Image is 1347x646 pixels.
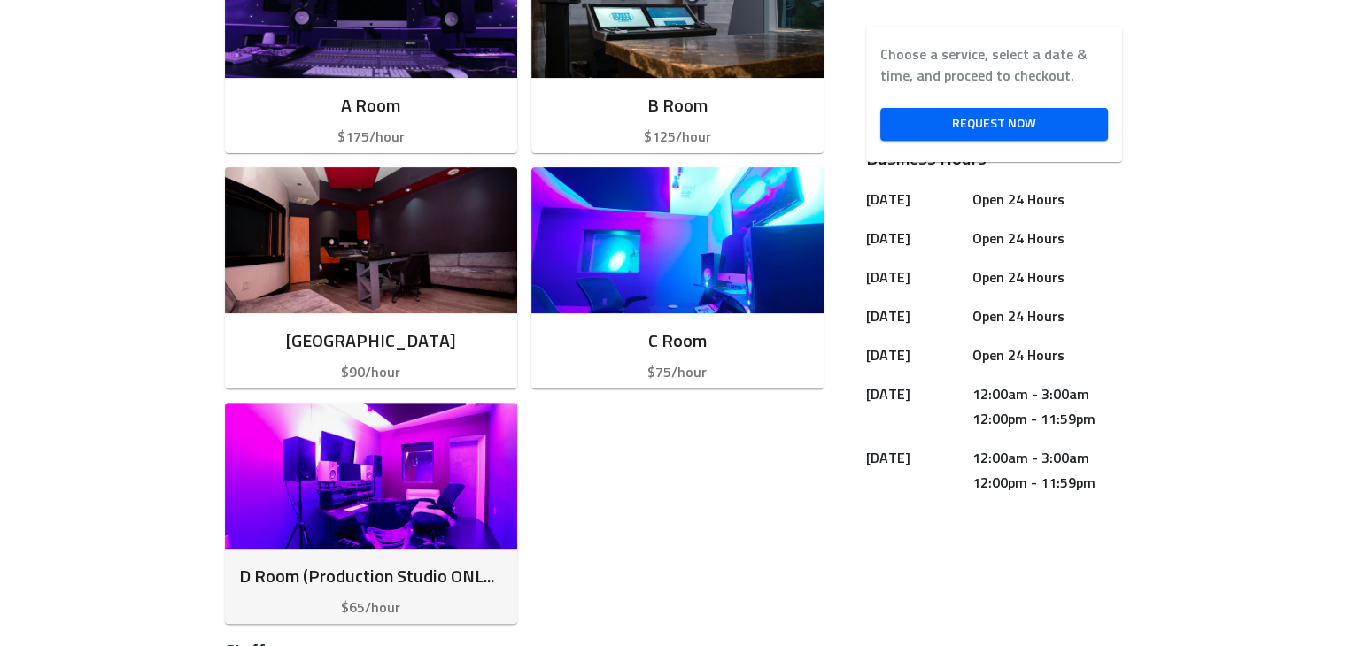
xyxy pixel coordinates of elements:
h6: Open 24 Hours [972,227,1115,251]
img: Room image [531,167,824,313]
h6: 12:00pm - 11:59pm [972,471,1115,496]
h6: [GEOGRAPHIC_DATA] [239,327,503,356]
p: $125/hour [546,127,809,148]
h6: [DATE] [866,343,966,368]
h6: [DATE] [866,446,966,471]
h6: 12:00am - 3:00am [972,446,1115,471]
h6: Open 24 Hours [972,343,1115,368]
h6: D Room (Production Studio ONLY) NO ENGINEER INCLUDED [239,563,503,591]
h6: A Room [239,92,503,120]
h6: 12:00pm - 11:59pm [972,407,1115,432]
img: Room image [225,167,517,313]
p: $75/hour [546,362,809,383]
h6: B Room [546,92,809,120]
h6: [DATE] [866,265,966,290]
h6: [DATE] [866,188,966,212]
a: Request Now [880,108,1109,141]
button: D Room (Production Studio ONLY) NO ENGINEER INCLUDED$65/hour [225,403,517,624]
h6: Open 24 Hours [972,188,1115,212]
span: Request Now [894,113,1095,135]
p: $175/hour [239,127,503,148]
h6: C Room [546,327,809,356]
h6: Open 24 Hours [972,304,1115,329]
h6: [DATE] [866,304,966,329]
h6: [DATE] [866,227,966,251]
h6: [DATE] [866,382,966,407]
img: Room image [225,403,517,549]
label: Choose a service, select a date & time, and proceed to checkout. [880,44,1109,87]
h6: 12:00am - 3:00am [972,382,1115,407]
h6: Open 24 Hours [972,265,1115,290]
button: [GEOGRAPHIC_DATA]$90/hour [225,167,517,388]
p: $90/hour [239,362,503,383]
p: $65/hour [239,597,503,619]
button: C Room$75/hour [531,167,824,388]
